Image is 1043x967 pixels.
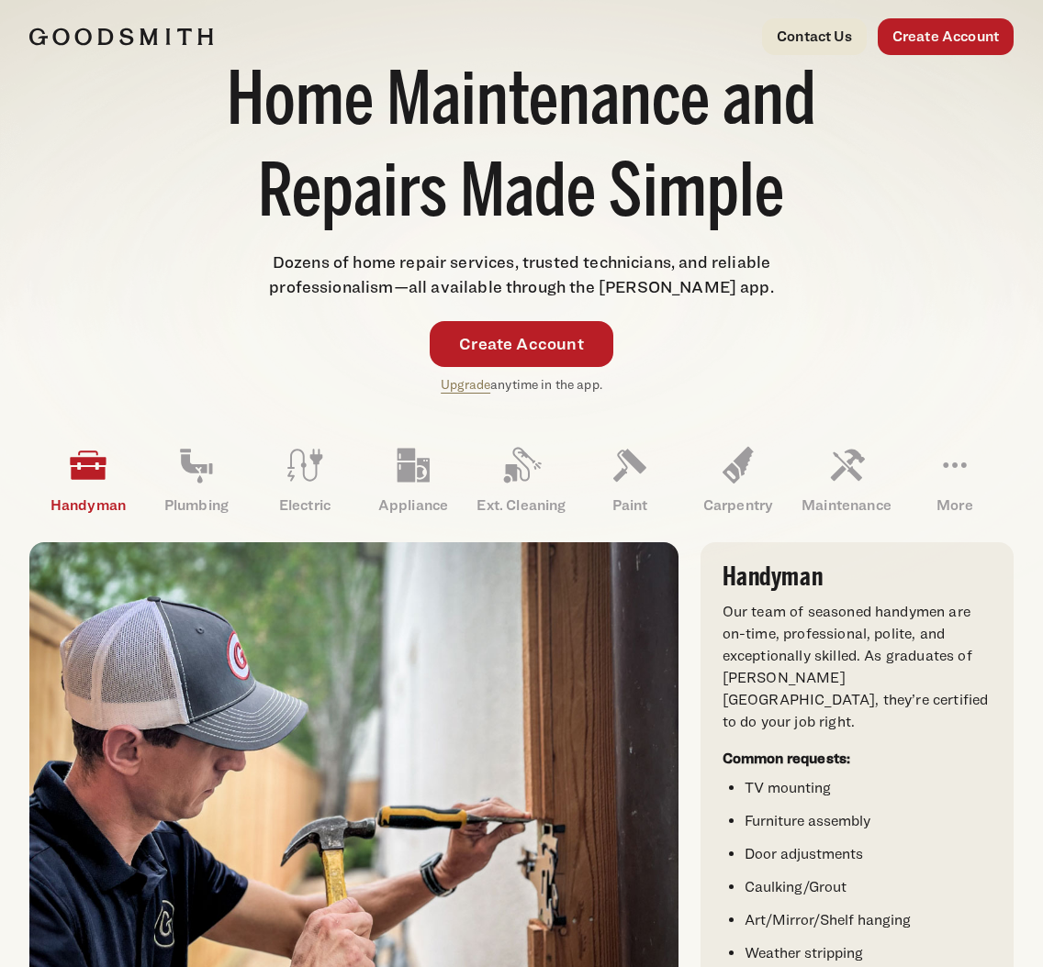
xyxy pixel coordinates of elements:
[762,18,867,55] a: Contact Us
[359,432,467,528] a: Appliance
[684,495,792,517] p: Carpentry
[792,495,901,517] p: Maintenance
[467,432,576,528] a: Ext. Cleaning
[34,495,142,517] p: Handyman
[269,252,774,296] span: Dozens of home repair services, trusted technicians, and reliable professionalism—all available t...
[901,432,1009,528] a: More
[723,750,851,767] strong: Common requests:
[467,495,576,517] p: Ext. Cleaning
[901,495,1009,517] p: More
[792,432,901,528] a: Maintenance
[745,843,992,865] li: Door adjustments
[441,374,602,395] p: anytime in the app.
[359,495,467,517] p: Appliance
[29,28,213,46] img: Goodsmith
[745,942,992,964] li: Weather stripping
[142,495,251,517] p: Plumbing
[441,376,490,392] a: Upgrade
[878,18,1014,55] a: Create Account
[745,909,992,931] li: Art/Mirror/Shelf hanging
[430,321,613,367] a: Create Account
[194,59,850,242] h1: Home Maintenance and Repairs Made Simple
[745,876,992,898] li: Caulking/Grout
[34,432,142,528] a: Handyman
[576,432,684,528] a: Paint
[684,432,792,528] a: Carpentry
[576,495,684,517] p: Paint
[723,564,992,590] h3: Handyman
[142,432,251,528] a: Plumbing
[723,601,992,733] p: Our team of seasoned handymen are on-time, professional, polite, and exceptionally skilled. As gr...
[251,495,359,517] p: Electric
[745,810,992,832] li: Furniture assembly
[745,777,992,799] li: TV mounting
[251,432,359,528] a: Electric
